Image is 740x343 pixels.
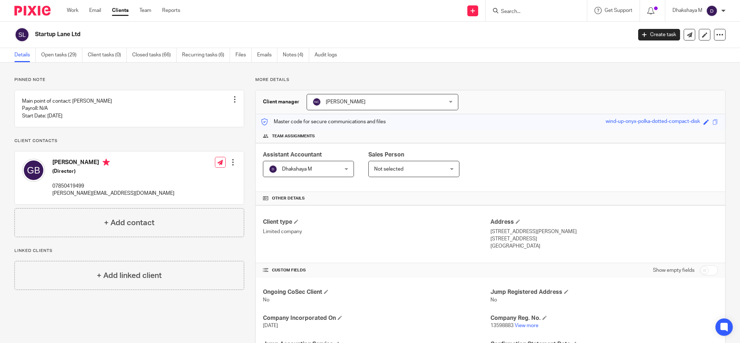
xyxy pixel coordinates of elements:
[52,168,174,175] h5: (Director)
[326,99,365,104] span: [PERSON_NAME]
[312,98,321,106] img: svg%3E
[272,196,305,201] span: Other details
[672,7,702,14] p: Dhakshaya M
[261,118,386,125] p: Master code for secure communications and files
[263,267,490,273] h4: CUSTOM FIELDS
[263,228,490,235] p: Limited company
[490,297,497,303] span: No
[605,8,632,13] span: Get Support
[132,48,177,62] a: Closed tasks (66)
[490,218,718,226] h4: Address
[112,7,129,14] a: Clients
[490,243,718,250] p: [GEOGRAPHIC_DATA]
[500,9,565,15] input: Search
[490,314,718,322] h4: Company Reg. No.
[368,152,404,158] span: Sales Person
[490,288,718,296] h4: Jump Registered Address
[263,152,322,158] span: Assistant Accountant
[52,183,174,190] p: 07850419499
[14,77,244,83] p: Pinned note
[653,267,694,274] label: Show empty fields
[182,48,230,62] a: Recurring tasks (6)
[263,288,490,296] h4: Ongoing CoSec Client
[490,235,718,243] p: [STREET_ADDRESS]
[88,48,127,62] a: Client tasks (0)
[283,48,309,62] a: Notes (4)
[14,27,30,42] img: svg%3E
[490,228,718,235] p: [STREET_ADDRESS][PERSON_NAME]
[22,159,45,182] img: svg%3E
[97,270,162,281] h4: + Add linked client
[263,323,278,328] span: [DATE]
[606,118,700,126] div: wind-up-onyx-polka-dotted-compact-disk
[638,29,680,40] a: Create task
[269,165,277,173] img: svg%3E
[139,7,151,14] a: Team
[257,48,277,62] a: Emails
[14,6,51,16] img: Pixie
[52,190,174,197] p: [PERSON_NAME][EMAIL_ADDRESS][DOMAIN_NAME]
[515,323,538,328] a: View more
[706,5,718,17] img: svg%3E
[52,159,174,168] h4: [PERSON_NAME]
[104,217,155,228] h4: + Add contact
[490,323,514,328] span: 13598883
[89,7,101,14] a: Email
[235,48,252,62] a: Files
[67,7,78,14] a: Work
[374,167,403,172] span: Not selected
[14,48,36,62] a: Details
[263,297,269,303] span: No
[282,167,312,172] span: Dhakshaya M
[103,159,110,166] i: Primary
[263,218,490,226] h4: Client type
[315,48,342,62] a: Audit logs
[272,133,315,139] span: Team assignments
[255,77,726,83] p: More details
[14,248,244,254] p: Linked clients
[35,31,509,38] h2: Startup Lane Ltd
[263,314,490,322] h4: Company Incorporated On
[263,98,299,106] h3: Client manager
[14,138,244,144] p: Client contacts
[162,7,180,14] a: Reports
[41,48,82,62] a: Open tasks (29)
